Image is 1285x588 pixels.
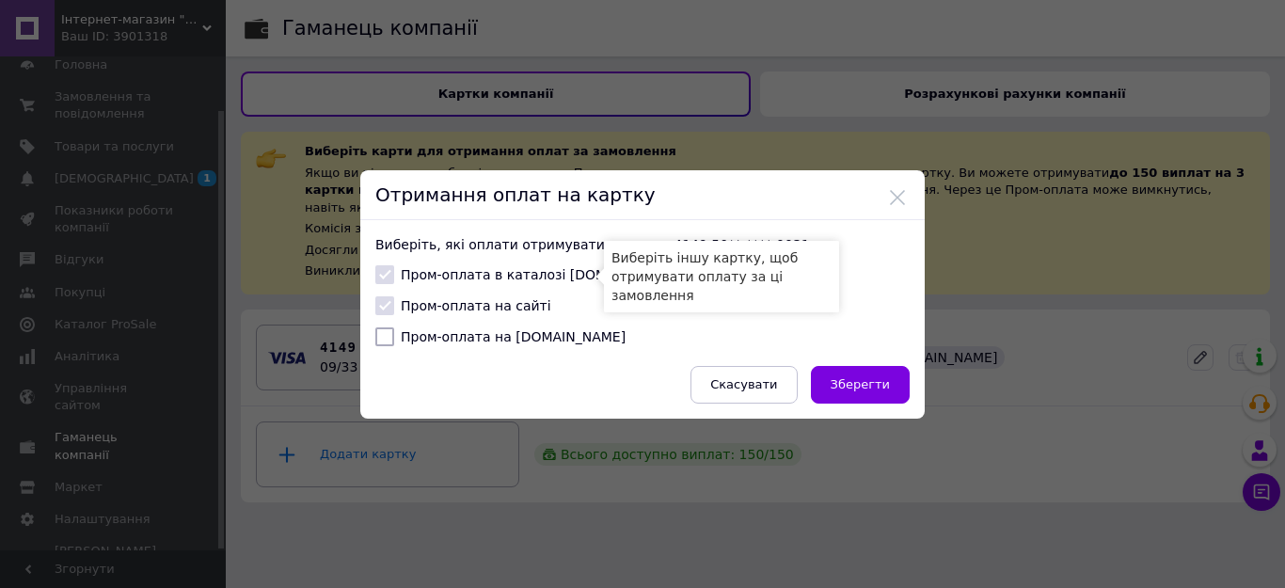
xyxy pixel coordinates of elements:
[375,183,656,206] span: Отримання оплат на картку
[710,377,777,391] span: Скасувати
[375,265,680,284] label: Пром-оплата в каталозі [DOMAIN_NAME]
[604,241,839,312] div: Виберіть іншу картку, щоб отримувати оплату за ці замовлення
[375,296,551,315] label: Пром-оплата на сайті
[690,366,797,404] button: Скасувати
[811,366,910,404] button: Зберегти
[375,235,910,254] p: Виберіть, які оплати отримувати на карту 4149 50** **** 0031
[375,327,626,346] label: Пром-оплата на [DOMAIN_NAME]
[831,377,890,391] span: Зберегти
